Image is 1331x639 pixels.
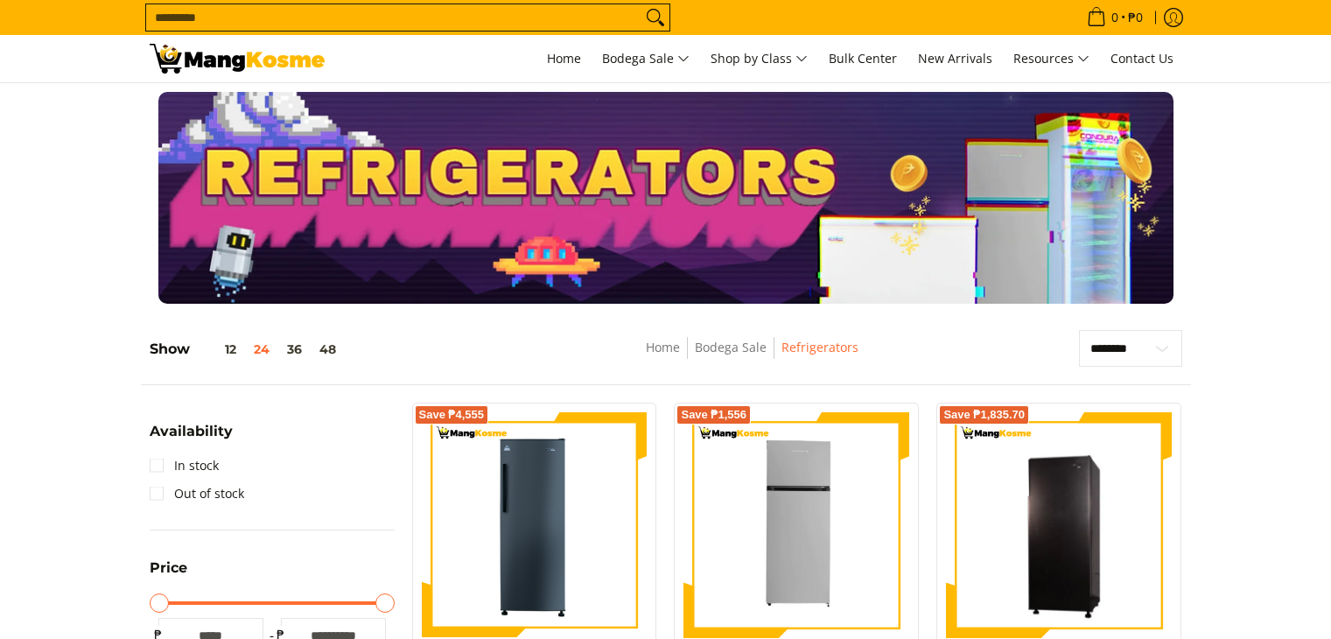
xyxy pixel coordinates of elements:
[419,410,485,420] span: Save ₱4,555
[681,410,746,420] span: Save ₱1,556
[946,415,1172,635] img: Condura 7.3 Cu. Ft. Single Door - Direct Cool Inverter Refrigerator, CSD700SAi (Class A)
[1110,50,1173,67] span: Contact Us
[683,412,909,638] img: Kelvinator 7.3 Cu.Ft. Direct Cool KLC Manual Defrost Standard Refrigerator (Silver) (Class A)
[538,35,590,82] a: Home
[1082,8,1148,27] span: •
[1013,48,1089,70] span: Resources
[150,561,187,588] summary: Open
[547,50,581,67] span: Home
[311,342,345,356] button: 48
[150,44,325,74] img: Bodega Sale Refrigerator l Mang Kosme: Home Appliances Warehouse Sale
[342,35,1182,82] nav: Main Menu
[150,480,244,508] a: Out of stock
[702,35,816,82] a: Shop by Class
[150,425,233,439] span: Availability
[422,412,648,638] img: Condura 7.0 Cu. Ft. Upright Freezer Inverter Refrigerator, CUF700MNi (Class A)
[518,337,986,376] nav: Breadcrumbs
[245,342,278,356] button: 24
[1109,11,1121,24] span: 0
[150,452,219,480] a: In stock
[695,339,767,355] a: Bodega Sale
[278,342,311,356] button: 36
[909,35,1001,82] a: New Arrivals
[150,341,345,358] h5: Show
[1005,35,1098,82] a: Resources
[150,561,187,575] span: Price
[646,339,680,355] a: Home
[150,425,233,452] summary: Open
[918,50,992,67] span: New Arrivals
[1125,11,1145,24] span: ₱0
[1102,35,1182,82] a: Contact Us
[781,339,858,355] a: Refrigerators
[641,4,669,31] button: Search
[820,35,906,82] a: Bulk Center
[602,48,690,70] span: Bodega Sale
[829,50,897,67] span: Bulk Center
[943,410,1025,420] span: Save ₱1,835.70
[593,35,698,82] a: Bodega Sale
[190,342,245,356] button: 12
[711,48,808,70] span: Shop by Class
